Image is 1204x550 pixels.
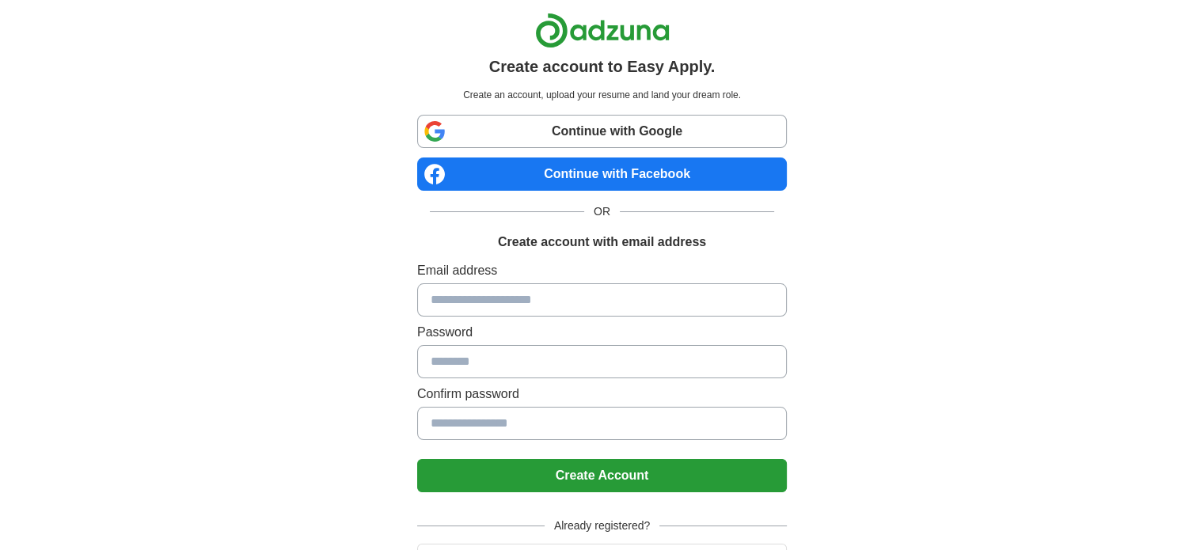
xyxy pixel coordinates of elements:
[498,233,706,252] h1: Create account with email address
[417,323,787,342] label: Password
[489,55,716,78] h1: Create account to Easy Apply.
[417,261,787,280] label: Email address
[417,157,787,191] a: Continue with Facebook
[545,518,659,534] span: Already registered?
[420,88,784,102] p: Create an account, upload your resume and land your dream role.
[535,13,670,48] img: Adzuna logo
[417,115,787,148] a: Continue with Google
[584,203,620,220] span: OR
[417,385,787,404] label: Confirm password
[417,459,787,492] button: Create Account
